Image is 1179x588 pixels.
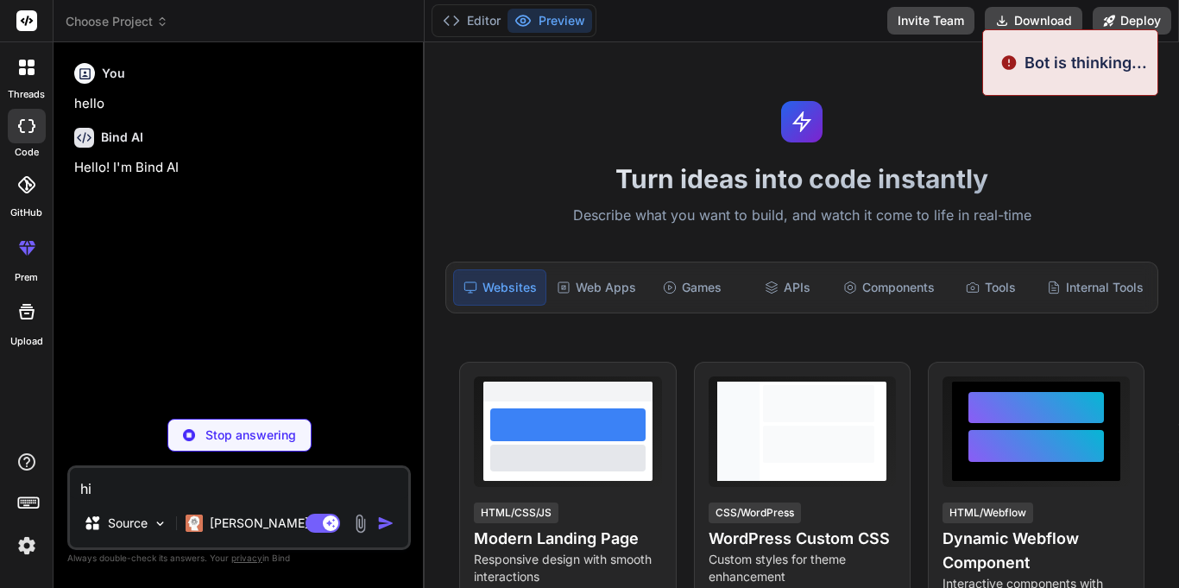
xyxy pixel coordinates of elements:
div: Internal Tools [1040,269,1151,306]
img: alert [1000,51,1018,74]
label: prem [15,270,38,285]
h6: You [102,65,125,82]
div: CSS/WordPress [709,503,801,523]
img: icon [377,515,394,532]
p: Bot is thinking... [1025,51,1147,74]
button: Invite Team [887,7,974,35]
div: HTML/CSS/JS [474,503,558,523]
span: Choose Project [66,13,168,30]
h4: Dynamic Webflow Component [943,527,1130,575]
p: Responsive design with smooth interactions [474,551,661,585]
p: Stop answering [205,427,296,444]
h4: Modern Landing Page [474,527,661,551]
label: threads [8,87,45,102]
div: Components [836,269,942,306]
textarea: hi [70,468,408,499]
div: Games [646,269,738,306]
div: Tools [945,269,1037,306]
label: Upload [10,334,43,349]
button: Download [985,7,1082,35]
div: APIs [741,269,833,306]
img: Pick Models [153,516,167,531]
div: Web Apps [550,269,643,306]
p: [PERSON_NAME] 4 S.. [210,515,338,532]
img: Claude 4 Sonnet [186,515,203,532]
h6: Bind AI [101,129,143,146]
label: code [15,145,39,160]
img: settings [12,531,41,560]
p: Hello! I'm Bind AI [74,158,407,178]
p: Custom styles for theme enhancement [709,551,896,585]
p: Always double-check its answers. Your in Bind [67,550,411,566]
h4: WordPress Custom CSS [709,527,896,551]
p: Source [108,515,148,532]
button: Editor [436,9,508,33]
label: GitHub [10,205,42,220]
p: hello [74,94,407,114]
div: HTML/Webflow [943,503,1033,523]
button: Preview [508,9,592,33]
div: Websites [453,269,546,306]
button: Deploy [1093,7,1171,35]
p: Describe what you want to build, and watch it come to life in real-time [435,205,1169,227]
span: privacy [231,553,262,563]
img: attachment [350,514,370,534]
h1: Turn ideas into code instantly [435,163,1169,194]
